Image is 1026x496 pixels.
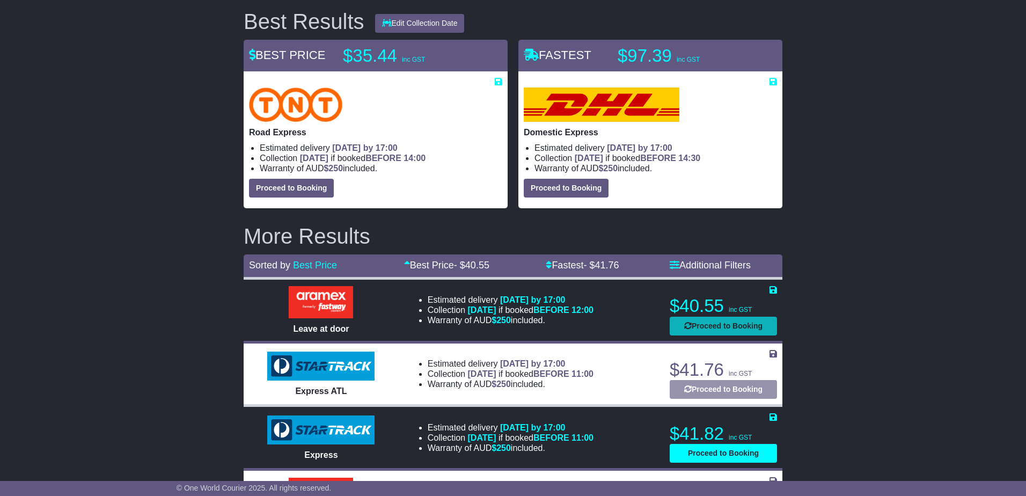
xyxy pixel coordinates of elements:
[267,415,375,444] img: StarTrack: Express
[496,380,511,389] span: 250
[524,179,609,198] button: Proceed to Booking
[496,316,511,325] span: 250
[428,443,593,453] li: Warranty of AUD included.
[598,164,618,173] span: $
[677,56,700,63] span: inc GST
[468,433,593,442] span: if booked
[534,163,777,173] li: Warranty of AUD included.
[729,306,752,313] span: inc GST
[524,127,777,137] p: Domestic Express
[468,369,496,378] span: [DATE]
[300,154,426,163] span: if booked
[260,153,502,163] li: Collection
[343,45,477,67] p: $35.44
[304,450,338,459] span: Express
[729,434,752,441] span: inc GST
[595,260,619,271] span: 41.76
[571,305,593,315] span: 12:00
[670,317,777,335] button: Proceed to Booking
[524,87,679,122] img: DHL: Domestic Express
[607,143,672,152] span: [DATE] by 17:00
[670,444,777,463] button: Proceed to Booking
[468,369,593,378] span: if booked
[670,359,777,381] p: $41.76
[640,154,676,163] span: BEFORE
[468,305,593,315] span: if booked
[465,260,489,271] span: 40.55
[524,48,591,62] span: FASTEST
[583,260,619,271] span: - $
[500,423,566,432] span: [DATE] by 17:00
[500,295,566,304] span: [DATE] by 17:00
[249,260,290,271] span: Sorted by
[289,286,353,318] img: Aramex: Leave at door
[238,10,370,33] div: Best Results
[428,305,593,315] li: Collection
[571,369,593,378] span: 11:00
[670,260,751,271] a: Additional Filters
[324,164,343,173] span: $
[603,164,618,173] span: 250
[428,369,593,379] li: Collection
[468,433,496,442] span: [DATE]
[454,260,489,271] span: - $
[492,316,511,325] span: $
[300,154,328,163] span: [DATE]
[428,433,593,443] li: Collection
[332,143,398,152] span: [DATE] by 17:00
[249,48,325,62] span: BEST PRICE
[500,359,566,368] span: [DATE] by 17:00
[428,295,593,305] li: Estimated delivery
[533,369,569,378] span: BEFORE
[670,380,777,399] button: Proceed to Booking
[670,423,777,444] p: $41.82
[678,154,700,163] span: 14:30
[533,433,569,442] span: BEFORE
[293,324,349,333] span: Leave at door
[249,127,502,137] p: Road Express
[575,154,603,163] span: [DATE]
[293,260,337,271] a: Best Price
[404,260,489,271] a: Best Price- $40.55
[534,153,777,163] li: Collection
[249,179,334,198] button: Proceed to Booking
[267,352,375,381] img: StarTrack: Express ATL
[575,154,700,163] span: if booked
[295,386,347,396] span: Express ATL
[260,143,502,153] li: Estimated delivery
[729,370,752,377] span: inc GST
[618,45,752,67] p: $97.39
[428,315,593,325] li: Warranty of AUD included.
[571,433,593,442] span: 11:00
[492,380,511,389] span: $
[249,87,342,122] img: TNT Domestic: Road Express
[244,224,782,248] h2: More Results
[428,359,593,369] li: Estimated delivery
[670,295,777,317] p: $40.55
[496,443,511,453] span: 250
[534,143,777,153] li: Estimated delivery
[260,163,502,173] li: Warranty of AUD included.
[428,422,593,433] li: Estimated delivery
[177,484,332,492] span: © One World Courier 2025. All rights reserved.
[375,14,465,33] button: Edit Collection Date
[546,260,619,271] a: Fastest- $41.76
[402,56,425,63] span: inc GST
[365,154,401,163] span: BEFORE
[468,305,496,315] span: [DATE]
[533,305,569,315] span: BEFORE
[404,154,426,163] span: 14:00
[328,164,343,173] span: 250
[428,379,593,389] li: Warranty of AUD included.
[492,443,511,453] span: $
